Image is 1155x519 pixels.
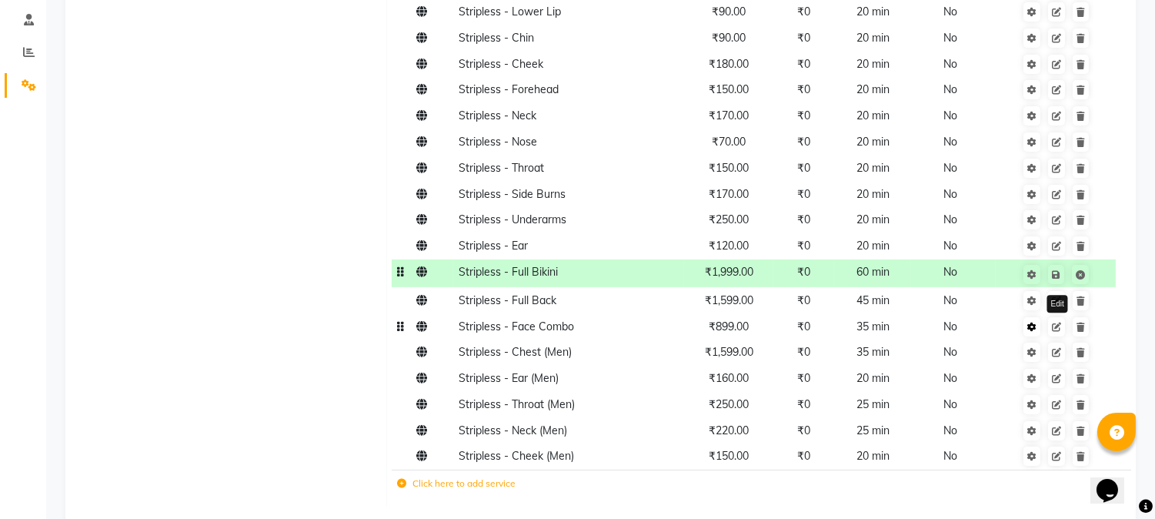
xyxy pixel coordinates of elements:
span: No [943,187,957,201]
span: ₹0 [797,82,810,96]
span: 35 min [856,320,890,333]
span: 25 min [856,397,890,411]
span: 20 min [856,239,890,253]
span: Stripless - Forehead [459,82,559,96]
span: No [943,161,957,175]
span: 35 min [856,345,890,359]
span: 20 min [856,213,890,226]
span: ₹0 [797,293,810,307]
span: No [943,293,957,307]
span: No [943,57,957,71]
span: ₹0 [797,187,810,201]
span: Stripless - Cheek [459,57,543,71]
span: Stripless - Side Burns [459,187,566,201]
span: 20 min [856,187,890,201]
span: 20 min [856,135,890,149]
span: Stripless - Underarms [459,213,566,226]
span: Stripless - Neck (Men) [459,424,567,437]
div: Edit [1047,295,1068,313]
span: No [943,371,957,385]
span: ₹0 [797,449,810,463]
span: ₹0 [797,320,810,333]
span: ₹90.00 [712,31,746,45]
span: ₹250.00 [709,213,749,226]
span: Stripless - Ear (Men) [459,371,559,385]
span: ₹0 [797,161,810,175]
span: ₹0 [797,5,810,18]
span: No [943,424,957,437]
span: ₹0 [797,371,810,385]
span: 20 min [856,449,890,463]
span: No [943,449,957,463]
span: Stripless - Cheek (Men) [459,449,574,463]
span: No [943,31,957,45]
label: Click here to add service [397,477,516,491]
span: ₹250.00 [709,397,749,411]
span: 20 min [856,161,890,175]
span: ₹170.00 [709,109,749,122]
span: ₹899.00 [709,320,749,333]
span: 60 min [856,265,890,279]
span: ₹1,599.00 [705,293,753,307]
span: Stripless - Full Back [459,293,556,307]
span: No [943,397,957,411]
span: No [943,345,957,359]
span: 20 min [856,57,890,71]
span: Stripless - Full Bikini [459,265,558,279]
span: ₹0 [797,265,810,279]
span: ₹0 [797,135,810,149]
span: 25 min [856,424,890,437]
span: ₹90.00 [712,5,746,18]
span: ₹0 [797,31,810,45]
span: ₹0 [797,397,810,411]
span: No [943,5,957,18]
span: Stripless - Neck [459,109,536,122]
span: Stripless - Chin [459,31,534,45]
span: Stripless - Ear [459,239,528,253]
span: ₹0 [797,424,810,437]
span: ₹70.00 [712,135,746,149]
span: 20 min [856,82,890,96]
span: ₹180.00 [709,57,749,71]
span: No [943,109,957,122]
span: No [943,239,957,253]
span: 20 min [856,371,890,385]
span: 20 min [856,109,890,122]
span: Stripless - Chest (Men) [459,345,572,359]
span: ₹0 [797,57,810,71]
span: Stripless - Throat [459,161,544,175]
span: ₹0 [797,345,810,359]
span: 20 min [856,5,890,18]
span: No [943,265,957,279]
span: ₹1,599.00 [705,345,753,359]
span: Stripless - Nose [459,135,537,149]
span: ₹1,999.00 [705,265,753,279]
span: 45 min [856,293,890,307]
span: ₹220.00 [709,424,749,437]
span: ₹150.00 [709,161,749,175]
span: ₹160.00 [709,371,749,385]
span: 20 min [856,31,890,45]
span: ₹120.00 [709,239,749,253]
span: ₹170.00 [709,187,749,201]
span: No [943,320,957,333]
span: Stripless - Lower Lip [459,5,561,18]
span: ₹0 [797,109,810,122]
span: No [943,135,957,149]
span: No [943,213,957,226]
span: ₹150.00 [709,82,749,96]
span: ₹0 [797,239,810,253]
span: ₹150.00 [709,449,749,463]
span: No [943,82,957,96]
iframe: chat widget [1090,457,1140,504]
span: Stripless - Face Combo [459,320,574,333]
span: ₹0 [797,213,810,226]
span: Stripless - Throat (Men) [459,397,575,411]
